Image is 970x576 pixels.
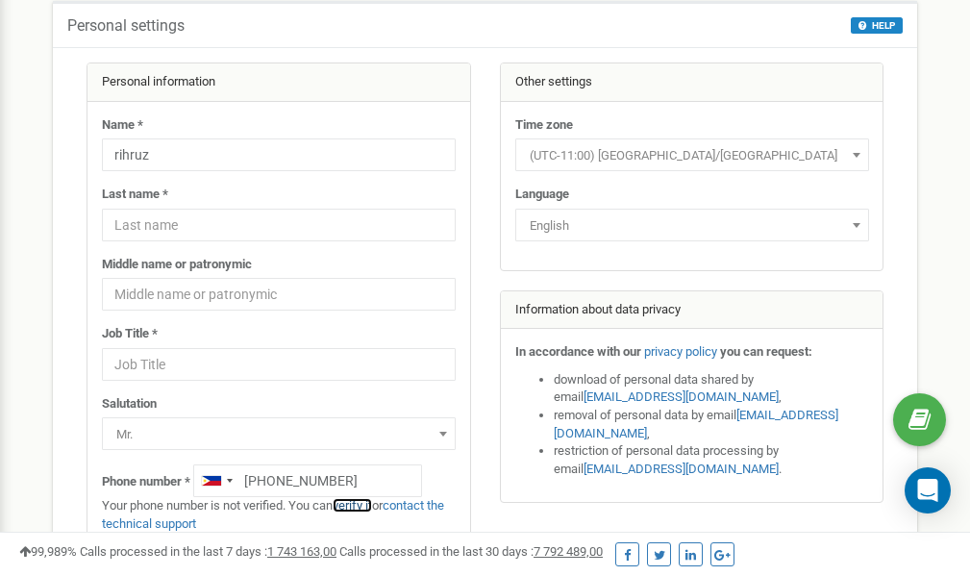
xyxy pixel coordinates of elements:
[515,344,641,359] strong: In accordance with our
[501,63,883,102] div: Other settings
[87,63,470,102] div: Personal information
[102,256,252,274] label: Middle name or patronymic
[584,462,779,476] a: [EMAIL_ADDRESS][DOMAIN_NAME]
[102,116,143,135] label: Name *
[80,544,336,559] span: Calls processed in the last 7 days :
[644,344,717,359] a: privacy policy
[333,498,372,513] a: verify it
[584,389,779,404] a: [EMAIL_ADDRESS][DOMAIN_NAME]
[102,325,158,343] label: Job Title *
[102,209,456,241] input: Last name
[102,348,456,381] input: Job Title
[720,344,812,359] strong: you can request:
[554,407,869,442] li: removal of personal data by email ,
[67,17,185,35] h5: Personal settings
[534,544,603,559] u: 7 792 489,00
[193,464,422,497] input: +1-800-555-55-55
[102,497,456,533] p: Your phone number is not verified. You can or
[501,291,883,330] div: Information about data privacy
[522,213,862,239] span: English
[515,116,573,135] label: Time zone
[554,408,838,440] a: [EMAIL_ADDRESS][DOMAIN_NAME]
[19,544,77,559] span: 99,989%
[194,465,238,496] div: Telephone country code
[554,442,869,478] li: restriction of personal data processing by email .
[102,278,456,311] input: Middle name or patronymic
[109,421,449,448] span: Mr.
[102,498,444,531] a: contact the technical support
[102,186,168,204] label: Last name *
[905,467,951,513] div: Open Intercom Messenger
[267,544,336,559] u: 1 743 163,00
[339,544,603,559] span: Calls processed in the last 30 days :
[515,138,869,171] span: (UTC-11:00) Pacific/Midway
[102,473,190,491] label: Phone number *
[851,17,903,34] button: HELP
[102,417,456,450] span: Mr.
[554,371,869,407] li: download of personal data shared by email ,
[515,209,869,241] span: English
[522,142,862,169] span: (UTC-11:00) Pacific/Midway
[102,138,456,171] input: Name
[102,395,157,413] label: Salutation
[515,186,569,204] label: Language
